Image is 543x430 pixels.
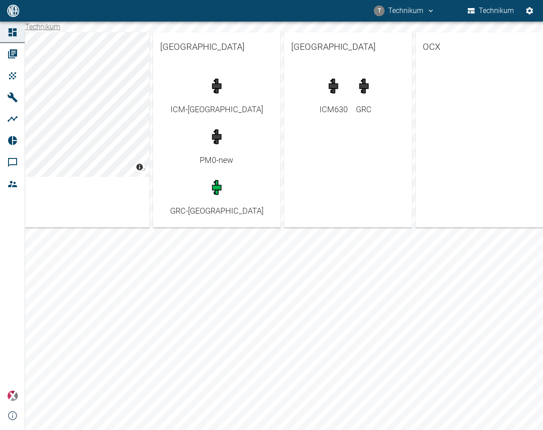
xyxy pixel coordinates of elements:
span: [GEOGRAPHIC_DATA] [160,39,274,54]
div: ICM-[GEOGRAPHIC_DATA] [171,103,263,115]
a: [GEOGRAPHIC_DATA] [284,32,412,61]
a: GRC [351,74,377,115]
span: [GEOGRAPHIC_DATA] [291,39,405,54]
nav: breadcrumb [25,22,60,32]
span: OCX [423,39,536,54]
div: GRC-[GEOGRAPHIC_DATA] [170,205,263,217]
div: PM0-new [200,154,233,166]
button: Technikum [466,3,516,19]
img: logo [6,4,20,17]
a: GRC-[GEOGRAPHIC_DATA] [170,175,263,217]
a: ICM-[GEOGRAPHIC_DATA] [171,74,263,115]
a: ICM630 [320,74,348,115]
a: Technikum [25,22,60,31]
button: Einstellungen [521,3,538,19]
a: [GEOGRAPHIC_DATA] [153,32,281,61]
div: ICM630 [320,103,348,115]
a: PM0-new [200,124,233,166]
img: Xplore Logo [7,391,18,401]
canvas: Map [22,32,149,177]
button: technikum@nea-x.de [372,3,436,19]
div: GRC [351,103,377,115]
div: T [374,5,385,16]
